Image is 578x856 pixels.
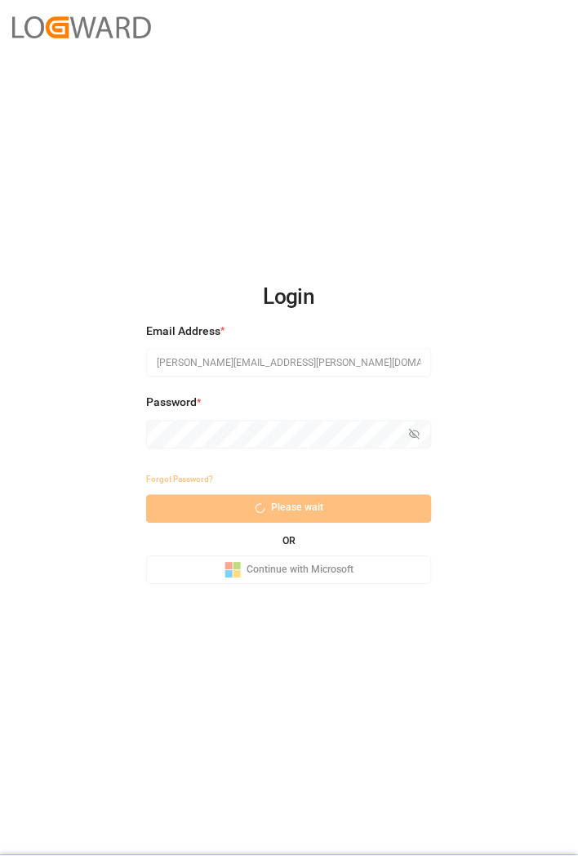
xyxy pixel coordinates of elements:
[282,537,296,546] small: OR
[12,16,151,38] img: Logward_new_orange.png
[146,323,220,341] span: Email Address
[146,349,432,377] input: Enter your email
[146,395,197,412] span: Password
[146,271,432,323] h2: Login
